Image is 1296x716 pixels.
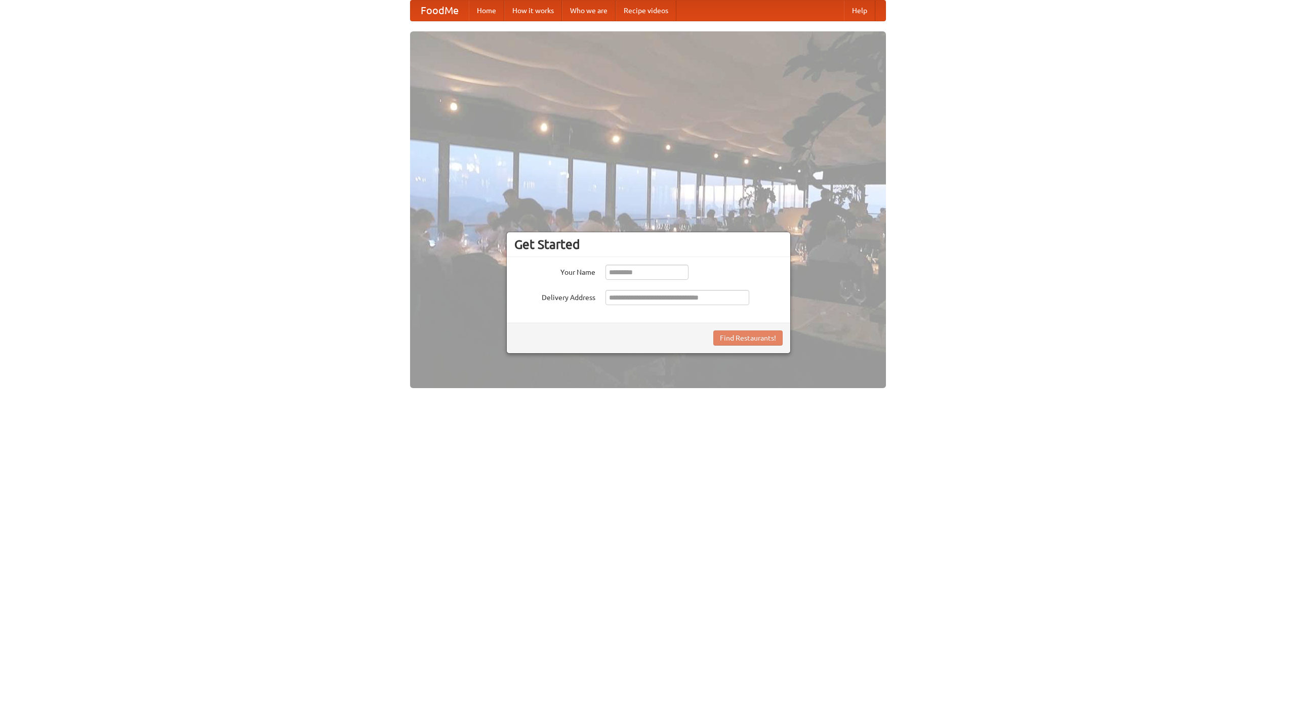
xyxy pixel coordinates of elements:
label: Your Name [514,265,595,277]
a: How it works [504,1,562,21]
h3: Get Started [514,237,783,252]
a: Home [469,1,504,21]
label: Delivery Address [514,290,595,303]
a: Help [844,1,875,21]
a: Who we are [562,1,616,21]
button: Find Restaurants! [713,330,783,346]
a: Recipe videos [616,1,676,21]
a: FoodMe [411,1,469,21]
